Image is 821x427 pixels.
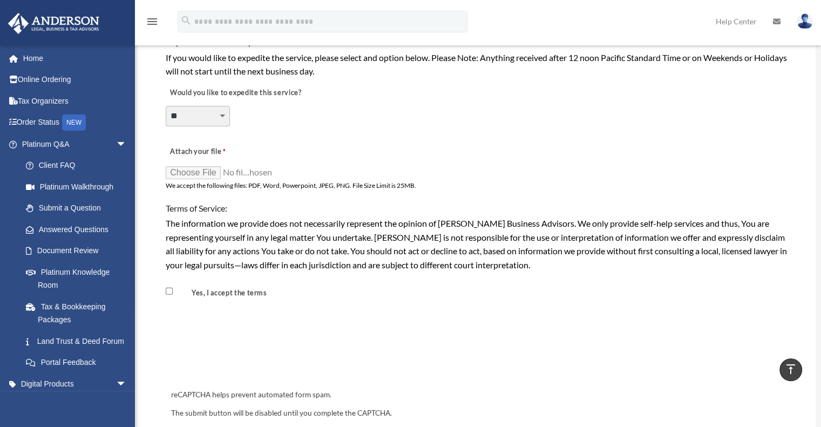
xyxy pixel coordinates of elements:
a: Submit a Question [15,198,143,219]
a: Tax Organizers [8,90,143,112]
span: arrow_drop_down [116,373,138,395]
a: Tax & Bookkeeping Packages [15,296,143,330]
img: Anderson Advisors Platinum Portal [5,13,103,34]
a: vertical_align_top [779,358,802,381]
i: menu [146,15,159,28]
a: Digital Productsarrow_drop_down [8,373,143,395]
h4: Terms of Service: [166,202,788,214]
div: If you would like to expedite the service, please select and option below. Please Note: Anything ... [166,51,788,78]
a: menu [146,19,159,28]
iframe: reCAPTCHA [168,325,332,367]
a: Online Ordering [8,69,143,91]
a: Platinum Knowledge Room [15,261,143,296]
a: Portal Feedback [15,352,143,374]
a: Home [8,48,143,69]
span: arrow_drop_down [116,133,138,155]
a: Order StatusNEW [8,112,143,134]
div: NEW [62,114,86,131]
label: Attach your file [166,145,274,160]
a: Platinum Walkthrough [15,176,143,198]
div: The information we provide does not necessarily represent the opinion of [PERSON_NAME] Business A... [166,216,788,272]
i: vertical_align_top [784,363,797,376]
label: Would you like to expedite this service? [166,85,304,100]
span: We accept the following files: PDF, Word, Powerpoint, JPEG, PNG. File Size Limit is 25MB. [166,181,416,189]
div: The submit button will be disabled until you complete the CAPTCHA. [167,407,786,420]
label: Yes, I accept the terms [175,288,271,298]
div: reCAPTCHA helps prevent automated form spam. [167,389,786,402]
a: Document Review [15,240,138,262]
a: Land Trust & Deed Forum [15,330,143,352]
a: Answered Questions [15,219,143,240]
a: Client FAQ [15,155,143,177]
i: search [180,15,192,26]
a: Platinum Q&Aarrow_drop_down [8,133,143,155]
img: User Pic [797,13,813,29]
